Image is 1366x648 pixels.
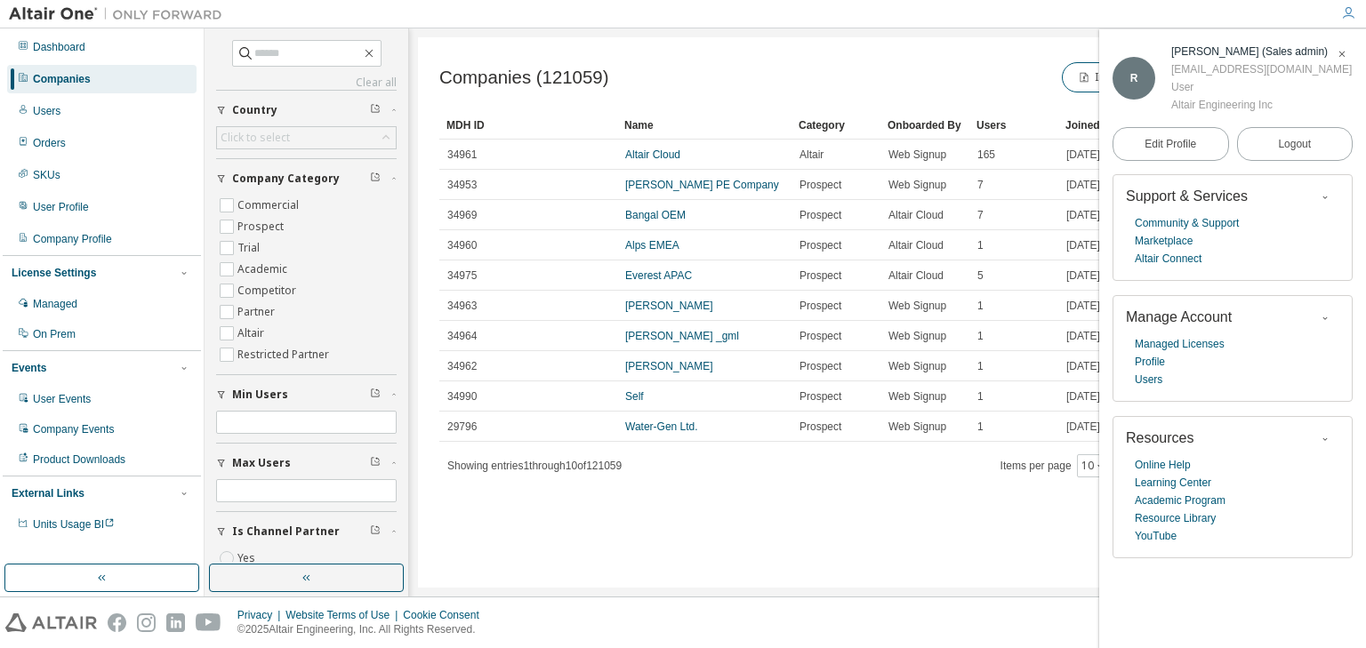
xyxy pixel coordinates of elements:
[888,268,944,283] span: Altair Cloud
[625,239,679,252] a: Alps EMEA
[33,40,85,54] div: Dashboard
[1135,371,1162,388] a: Users
[1135,214,1239,232] a: Community & Support
[370,456,381,470] span: Clear filter
[800,268,841,283] span: Prospect
[1171,78,1352,96] div: User
[977,148,995,162] span: 165
[237,216,287,237] label: Prospect
[447,208,477,222] span: 34969
[446,111,610,140] div: MDH ID
[1135,492,1225,509] a: Academic Program
[1135,232,1193,250] a: Marketplace
[5,613,97,632] img: altair_logo.svg
[800,178,841,192] span: Prospect
[888,111,962,140] div: Onboarded By
[232,172,340,186] span: Company Category
[1278,135,1311,153] span: Logout
[447,148,477,162] span: 34961
[799,111,873,140] div: Category
[216,76,397,90] a: Clear all
[217,127,396,148] div: Click to select
[625,269,692,282] a: Everest APAC
[9,5,231,23] img: Altair One
[447,299,477,313] span: 34963
[216,444,397,483] button: Max Users
[625,300,713,312] a: [PERSON_NAME]
[237,301,278,323] label: Partner
[1126,309,1232,324] span: Manage Account
[888,299,946,313] span: Web Signup
[221,131,290,145] div: Click to select
[1126,188,1248,204] span: Support & Services
[12,486,84,500] div: External Links
[232,456,291,470] span: Max Users
[800,420,841,434] span: Prospect
[800,389,841,404] span: Prospect
[625,420,698,433] a: Water-Gen Ltd.
[447,238,477,252] span: 34960
[33,392,91,406] div: User Events
[1135,456,1191,474] a: Online Help
[216,375,397,414] button: Min Users
[403,608,489,622] div: Cookie Consent
[1135,250,1201,268] a: Altair Connect
[439,68,608,88] span: Companies (121059)
[625,179,779,191] a: [PERSON_NAME] PE Company
[1066,238,1100,252] span: [DATE]
[888,208,944,222] span: Altair Cloud
[977,329,984,343] span: 1
[888,359,946,373] span: Web Signup
[33,232,112,246] div: Company Profile
[370,103,381,117] span: Clear filter
[1066,148,1100,162] span: [DATE]
[800,329,841,343] span: Prospect
[232,388,288,402] span: Min Users
[237,622,490,637] p: © 2025 Altair Engineering, Inc. All Rights Reserved.
[196,613,221,632] img: youtube.svg
[800,359,841,373] span: Prospect
[1135,527,1177,545] a: YouTube
[888,420,946,434] span: Web Signup
[1171,60,1352,78] div: [EMAIL_ADDRESS][DOMAIN_NAME]
[977,178,984,192] span: 7
[216,159,397,198] button: Company Category
[977,268,984,283] span: 5
[1066,359,1100,373] span: [DATE]
[1135,335,1225,353] a: Managed Licenses
[1113,127,1229,161] a: Edit Profile
[1135,353,1165,371] a: Profile
[976,111,1051,140] div: Users
[625,330,739,342] a: [PERSON_NAME] _gml
[237,280,300,301] label: Competitor
[447,178,477,192] span: 34953
[1066,389,1100,404] span: [DATE]
[1000,454,1110,477] span: Items per page
[800,299,841,313] span: Prospect
[237,608,285,622] div: Privacy
[232,103,277,117] span: Country
[1171,96,1352,114] div: Altair Engineering Inc
[1126,430,1193,445] span: Resources
[33,72,91,86] div: Companies
[447,460,622,472] span: Showing entries 1 through 10 of 121059
[447,420,477,434] span: 29796
[33,518,115,531] span: Units Usage BI
[237,237,263,259] label: Trial
[1066,208,1100,222] span: [DATE]
[1135,509,1216,527] a: Resource Library
[800,238,841,252] span: Prospect
[12,266,96,280] div: License Settings
[285,608,403,622] div: Website Terms of Use
[33,452,125,467] div: Product Downloads
[977,359,984,373] span: 1
[1065,111,1140,140] div: Joined On
[977,299,984,313] span: 1
[888,329,946,343] span: Web Signup
[1145,137,1196,151] span: Edit Profile
[625,390,644,403] a: Self
[1135,474,1211,492] a: Learning Center
[447,329,477,343] span: 34964
[1237,127,1354,161] button: Logout
[447,359,477,373] span: 34962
